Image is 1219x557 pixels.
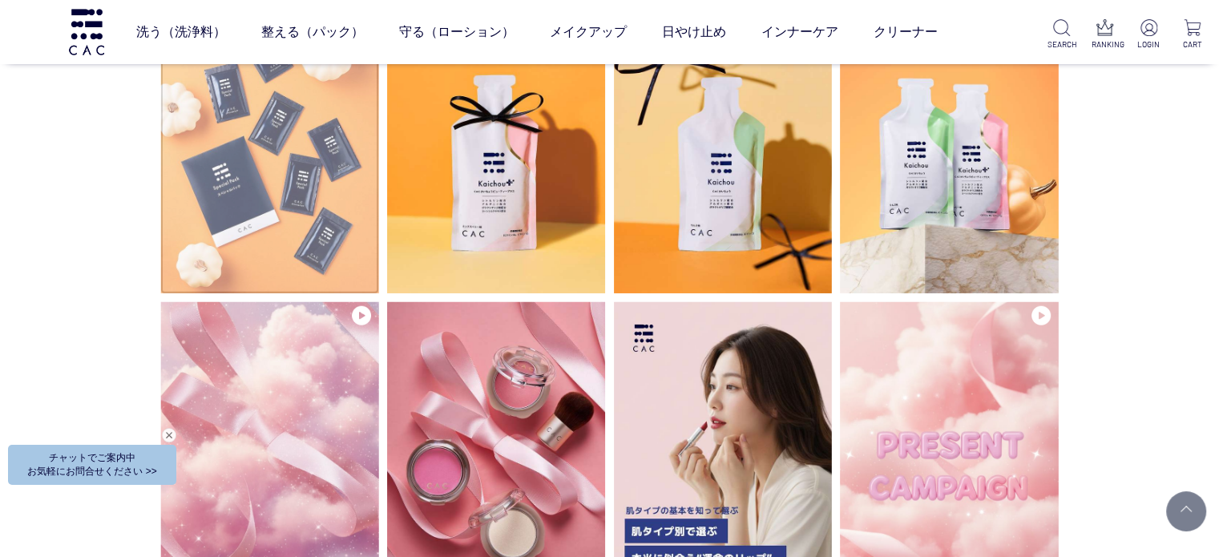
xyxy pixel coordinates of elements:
img: logo [67,9,107,54]
a: メイクアップ [550,10,627,54]
a: 洗う（洗浄料） [136,10,226,54]
img: Photo by cac_cosme.official [840,2,1059,294]
a: CART [1178,19,1206,50]
a: インナーケア [761,10,838,54]
p: LOGIN [1135,38,1163,50]
a: 日やけ止め [662,10,726,54]
a: LOGIN [1135,19,1163,50]
img: Photo by cac_cosme.official [160,2,379,294]
a: RANKING [1092,19,1120,50]
a: クリーナー [874,10,938,54]
a: 整える（パック） [261,10,364,54]
a: SEARCH [1047,19,1076,50]
p: SEARCH [1047,38,1076,50]
p: RANKING [1092,38,1120,50]
img: Photo by cac_cosme.official [613,2,832,294]
img: Photo by cac_cosme.official [387,2,606,294]
p: CART [1178,38,1206,50]
a: 守る（ローション） [399,10,515,54]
